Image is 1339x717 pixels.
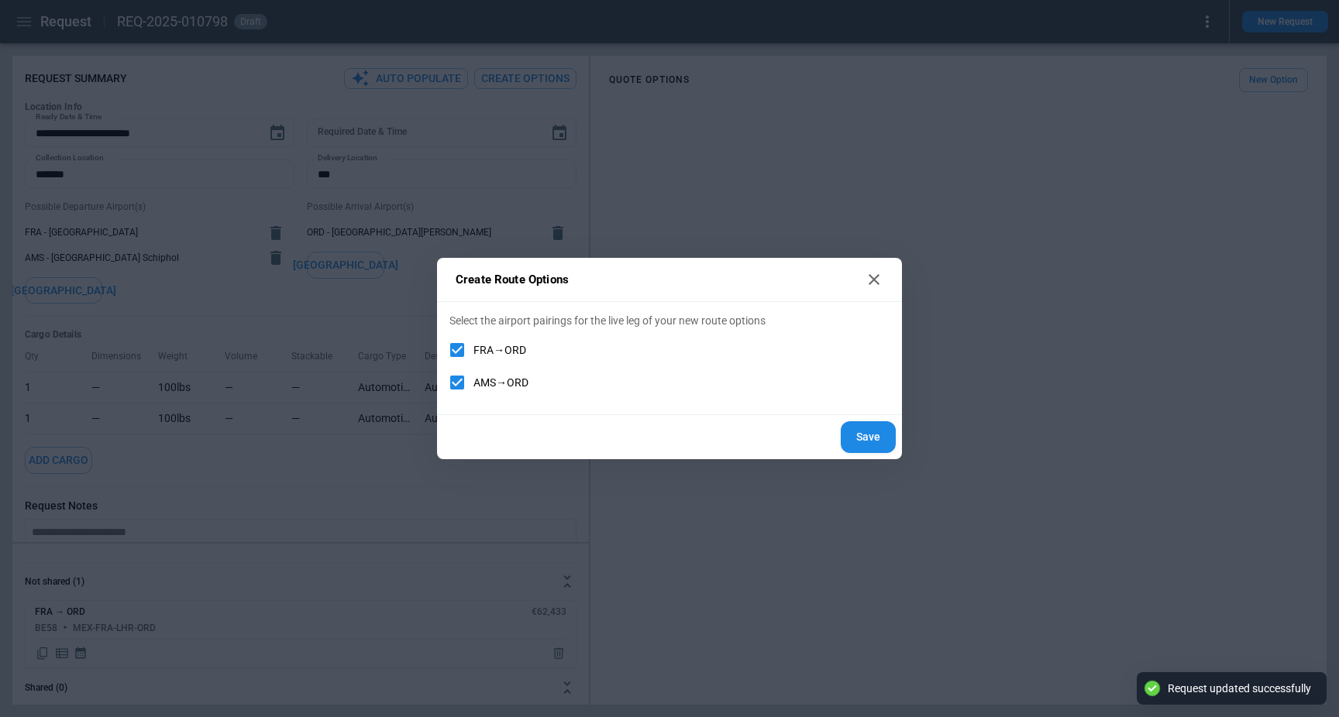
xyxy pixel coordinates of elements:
[473,344,526,357] span: FRA→ORD
[841,421,896,453] button: Save
[473,376,528,389] span: AMS→ORD
[437,258,902,302] h2: Create Route Options
[1168,681,1311,695] div: Request updated successfully
[449,314,890,328] p: Select the airport pairings for the live leg of your new route options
